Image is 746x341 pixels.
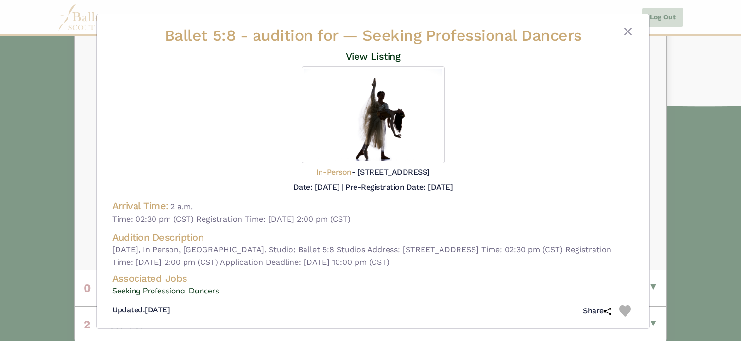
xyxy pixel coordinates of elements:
h5: Share [583,306,611,316]
span: Time: 02:30 pm (CST) Registration Time: [DATE] 2:00 pm (CST) [112,213,634,226]
h5: Date: [DATE] | [293,182,343,192]
span: audition for [253,26,338,45]
h4: Associated Jobs [112,272,634,285]
img: Logo [302,66,445,163]
a: View Listing [346,50,400,62]
span: — Seeking Professional Dancers [342,26,581,45]
h4: Arrival Time: [112,200,169,211]
span: Ballet 5:8 - [165,26,343,45]
button: Close [622,26,634,37]
h4: Audition Description [112,231,634,244]
span: In-Person [316,167,352,177]
h5: Pre-Registration Date: [DATE] [345,182,453,192]
span: Updated: [112,305,145,314]
h5: - [STREET_ADDRESS] [316,167,430,178]
a: Seeking Professional Dancers [112,285,634,297]
span: [DATE], In Person, [GEOGRAPHIC_DATA]. Studio: Ballet 5:8 Studios Address: [STREET_ADDRESS] Time: ... [112,244,634,268]
span: 2 a.m. [170,202,193,211]
h5: [DATE] [112,305,170,315]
